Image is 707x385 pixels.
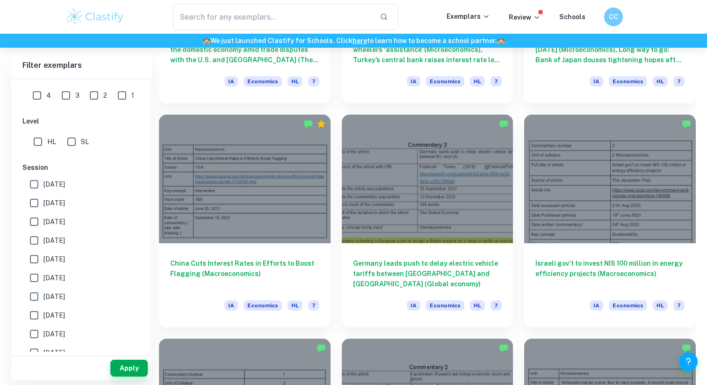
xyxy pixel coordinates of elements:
span: HL [288,76,303,87]
span: IA [590,300,603,311]
span: IA [590,76,603,87]
a: Germany leads push to delay electric vehicle tariffs between [GEOGRAPHIC_DATA] and [GEOGRAPHIC_DA... [342,115,513,327]
h6: Effect of Mexico's 50% white corn imports on the domestic economy amid trade disputes with the U.... [170,34,319,65]
span: IA [407,300,420,311]
a: Schools [559,13,585,21]
span: Economics [244,300,282,311]
img: Marked [317,343,326,353]
span: [DATE] [43,235,65,246]
p: Exemplars [447,11,490,22]
span: [DATE] [43,273,65,283]
span: IA [224,76,238,87]
img: Marked [303,119,313,129]
h6: Session [22,162,140,173]
span: [DATE] [43,348,65,358]
span: 3 [75,90,79,101]
span: 7 [673,76,685,87]
h6: CC [608,12,619,22]
span: [DATE] [43,198,65,208]
span: [DATE] [43,217,65,227]
span: HL [653,300,668,311]
span: HL [653,76,668,87]
h6: Govt earmarks Rp 1.75t for electric two-wheelers ‘assistance’ (Microeconomics), Turkey’s central ... [353,34,502,65]
span: Economics [426,76,464,87]
span: 7 [308,300,319,311]
span: 🏫 [202,37,210,44]
span: [DATE] [43,179,65,189]
img: Clastify logo [65,7,125,26]
h6: Israeli gov't to invest NIS 100 million in energy efficiency projects (Macroeconomics) [535,258,685,289]
span: Economics [609,300,647,311]
img: Marked [682,343,691,353]
span: 4 [46,90,51,101]
img: Marked [682,119,691,129]
span: HL [288,300,303,311]
span: SL [81,137,89,147]
span: Economics [244,76,282,87]
a: Israeli gov't to invest NIS 100 million in energy efficiency projects (Macroeconomics)IAEconomicsHL7 [524,115,696,327]
span: Economics [609,76,647,87]
button: Help and Feedback [679,352,698,371]
button: CC [604,7,623,26]
button: Apply [110,360,148,377]
input: Search for any exemplars... [173,4,372,30]
h6: China Cuts Interest Rates in Efforts to Boost Flagging (Macroeconomics) [170,258,319,289]
img: Marked [499,119,508,129]
a: here [353,37,367,44]
span: IA [224,300,238,311]
span: 7 [673,300,685,311]
span: HL [470,300,485,311]
h6: Filter exemplars [11,52,151,79]
span: Economics [426,300,464,311]
span: 1 [131,90,134,101]
h6: We just launched Clastify for Schools. Click to learn how to become a school partner. [2,36,705,46]
h6: Germany to reduce electric car subsidies in [DATE] (Microeconomics), Long way to go: Bank of Japa... [535,34,685,65]
span: 7 [491,76,502,87]
img: Marked [499,343,508,353]
span: [DATE] [43,329,65,339]
span: 7 [491,300,502,311]
div: Premium [317,119,326,129]
span: 2 [103,90,107,101]
span: 🏫 [497,37,505,44]
span: IA [407,76,420,87]
h6: Level [22,116,140,126]
span: [DATE] [43,254,65,264]
span: [DATE] [43,310,65,320]
span: HL [47,137,56,147]
h6: Germany leads push to delay electric vehicle tariffs between [GEOGRAPHIC_DATA] and [GEOGRAPHIC_DA... [353,258,502,289]
span: HL [470,76,485,87]
span: 7 [308,76,319,87]
a: China Cuts Interest Rates in Efforts to Boost Flagging (Macroeconomics)IAEconomicsHL7 [159,115,331,327]
span: [DATE] [43,291,65,302]
p: Review [509,12,541,22]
